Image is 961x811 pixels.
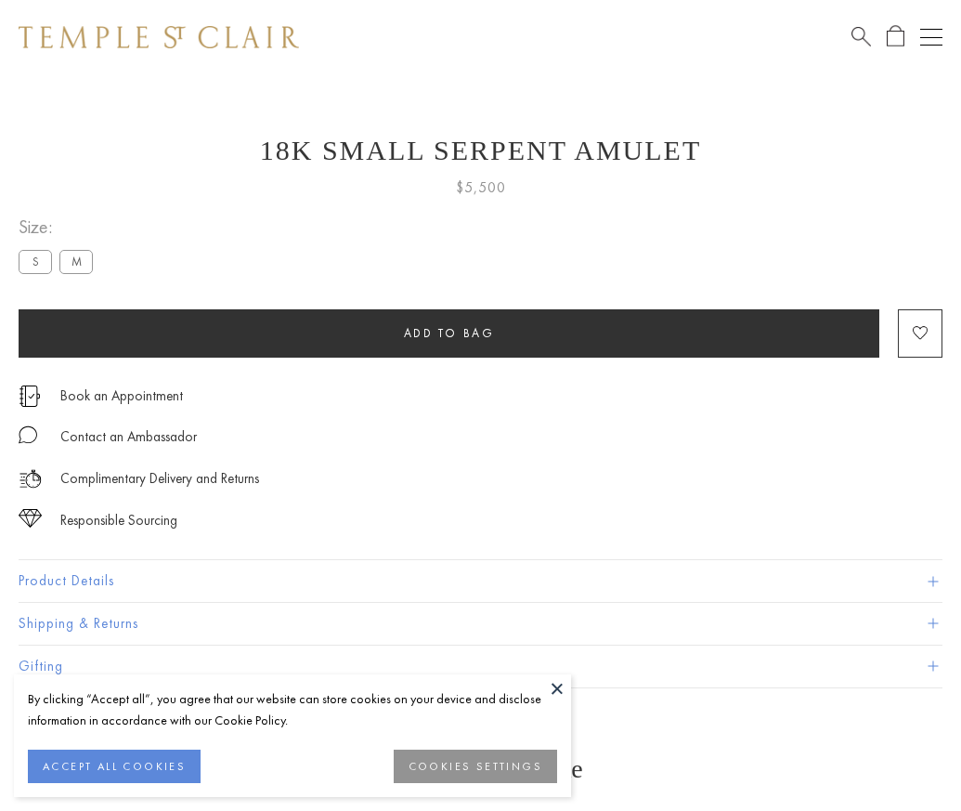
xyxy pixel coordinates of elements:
[456,176,506,200] span: $5,500
[19,212,100,242] span: Size:
[19,509,42,528] img: icon_sourcing.svg
[404,325,495,341] span: Add to bag
[394,750,557,783] button: COOKIES SETTINGS
[851,25,871,48] a: Search
[28,750,201,783] button: ACCEPT ALL COOKIES
[19,26,299,48] img: Temple St. Clair
[19,425,37,444] img: MessageIcon-01_2.svg
[60,386,183,406] a: Book an Appointment
[59,250,93,273] label: M
[19,386,41,407] img: icon_appointment.svg
[19,603,942,645] button: Shipping & Returns
[887,25,904,48] a: Open Shopping Bag
[60,425,197,449] div: Contact an Ambassador
[920,26,942,48] button: Open navigation
[19,560,942,602] button: Product Details
[19,135,942,166] h1: 18K Small Serpent Amulet
[19,309,879,358] button: Add to bag
[28,688,557,731] div: By clicking “Accept all”, you agree that our website can store cookies on your device and disclos...
[60,467,259,491] p: Complimentary Delivery and Returns
[19,250,52,273] label: S
[19,646,942,687] button: Gifting
[60,509,177,532] div: Responsible Sourcing
[19,467,42,491] img: icon_delivery.svg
